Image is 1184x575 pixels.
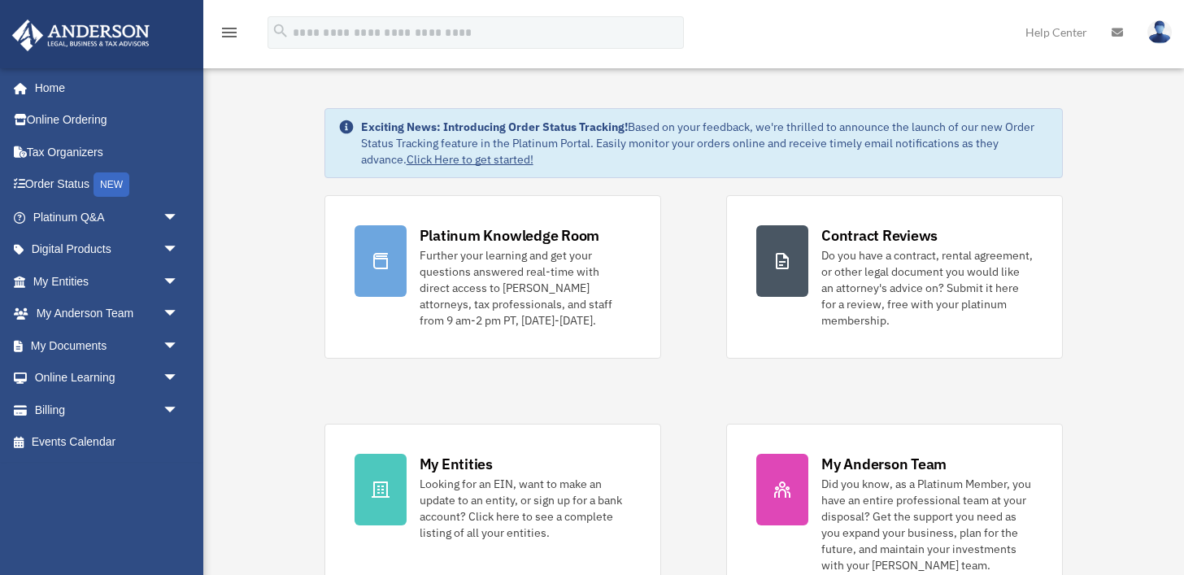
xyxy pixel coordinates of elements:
a: Platinum Q&Aarrow_drop_down [11,201,203,233]
a: My Anderson Teamarrow_drop_down [11,298,203,330]
a: My Entitiesarrow_drop_down [11,265,203,298]
div: Platinum Knowledge Room [420,225,600,246]
span: arrow_drop_down [163,298,195,331]
span: arrow_drop_down [163,201,195,234]
a: My Documentsarrow_drop_down [11,329,203,362]
img: User Pic [1147,20,1172,44]
span: arrow_drop_down [163,329,195,363]
a: Events Calendar [11,426,203,459]
a: Platinum Knowledge Room Further your learning and get your questions answered real-time with dire... [324,195,661,359]
span: arrow_drop_down [163,265,195,298]
div: NEW [94,172,129,197]
div: Did you know, as a Platinum Member, you have an entire professional team at your disposal? Get th... [821,476,1033,573]
a: Click Here to get started! [407,152,533,167]
a: Tax Organizers [11,136,203,168]
a: menu [220,28,239,42]
i: menu [220,23,239,42]
span: arrow_drop_down [163,233,195,267]
i: search [272,22,289,40]
img: Anderson Advisors Platinum Portal [7,20,155,51]
a: Online Learningarrow_drop_down [11,362,203,394]
a: Billingarrow_drop_down [11,394,203,426]
strong: Exciting News: Introducing Order Status Tracking! [361,120,628,134]
a: Online Ordering [11,104,203,137]
span: arrow_drop_down [163,362,195,395]
div: My Anderson Team [821,454,947,474]
div: Looking for an EIN, want to make an update to an entity, or sign up for a bank account? Click her... [420,476,631,541]
div: Further your learning and get your questions answered real-time with direct access to [PERSON_NAM... [420,247,631,329]
a: Home [11,72,195,104]
span: arrow_drop_down [163,394,195,427]
a: Digital Productsarrow_drop_down [11,233,203,266]
div: My Entities [420,454,493,474]
div: Contract Reviews [821,225,938,246]
a: Order StatusNEW [11,168,203,202]
a: Contract Reviews Do you have a contract, rental agreement, or other legal document you would like... [726,195,1063,359]
div: Based on your feedback, we're thrilled to announce the launch of our new Order Status Tracking fe... [361,119,1050,168]
div: Do you have a contract, rental agreement, or other legal document you would like an attorney's ad... [821,247,1033,329]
